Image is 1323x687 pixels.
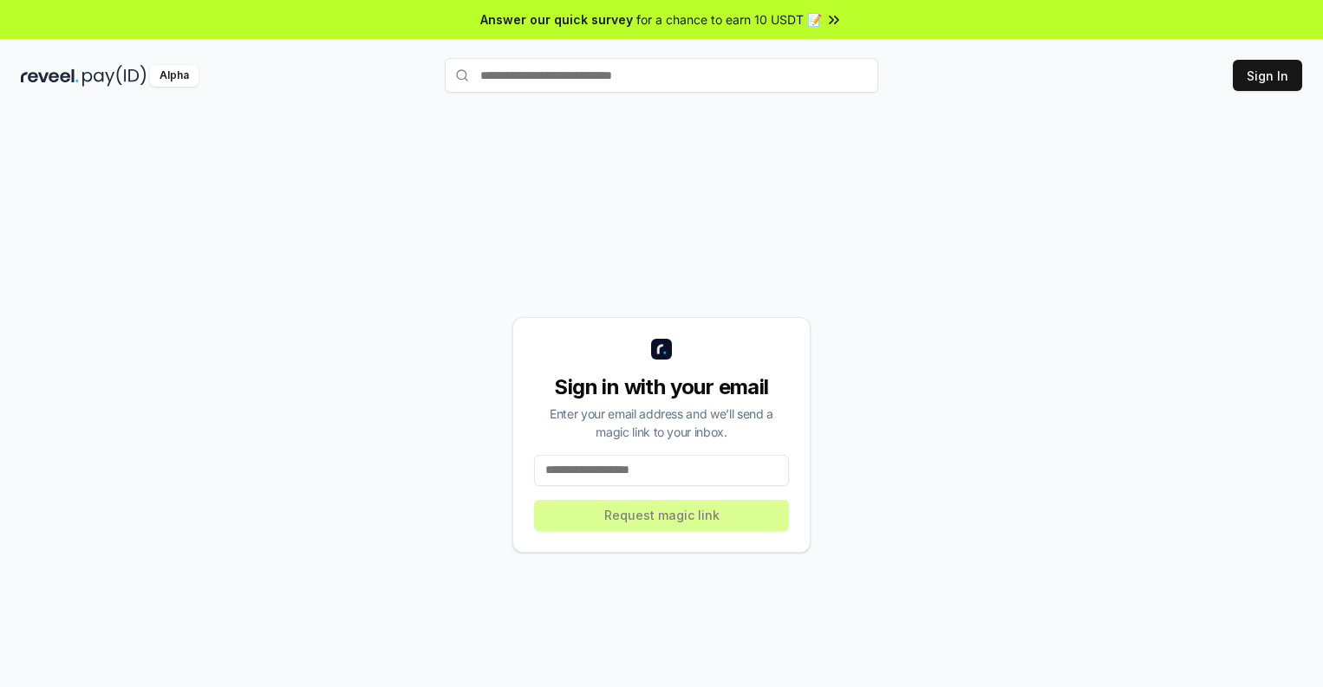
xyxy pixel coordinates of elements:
[1233,60,1302,91] button: Sign In
[480,10,633,29] span: Answer our quick survey
[150,65,199,87] div: Alpha
[636,10,822,29] span: for a chance to earn 10 USDT 📝
[82,65,147,87] img: pay_id
[534,405,789,441] div: Enter your email address and we’ll send a magic link to your inbox.
[21,65,79,87] img: reveel_dark
[534,373,789,401] div: Sign in with your email
[651,339,672,360] img: logo_small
